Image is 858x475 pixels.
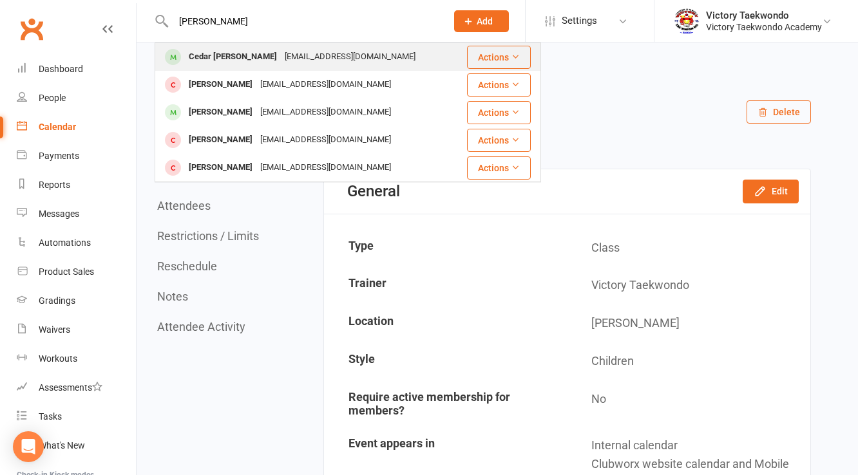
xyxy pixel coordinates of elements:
div: Gradings [39,295,75,306]
span: Settings [562,6,597,35]
button: Restrictions / Limits [157,229,259,243]
div: [EMAIL_ADDRESS][DOMAIN_NAME] [281,48,419,66]
a: Payments [17,142,136,171]
button: Edit [743,180,799,203]
button: Delete [747,100,811,124]
div: Open Intercom Messenger [13,431,44,462]
button: Add [454,10,509,32]
button: Actions [467,129,531,152]
div: Cedar [PERSON_NAME] [185,48,281,66]
div: Dashboard [39,64,83,74]
div: Tasks [39,411,62,422]
div: Messages [39,209,79,219]
a: Reports [17,171,136,200]
input: Search... [169,12,437,30]
div: [EMAIL_ADDRESS][DOMAIN_NAME] [256,103,395,122]
a: Messages [17,200,136,228]
div: [PERSON_NAME] [185,131,256,149]
a: Clubworx [15,13,48,45]
a: People [17,84,136,113]
a: Assessments [17,373,136,402]
button: Reschedule [157,259,217,273]
td: Trainer [325,267,567,304]
div: Assessments [39,382,102,393]
td: Style [325,343,567,380]
img: thumb_image1542833429.png [674,8,700,34]
a: Dashboard [17,55,136,84]
button: Attendees [157,199,211,212]
div: Workouts [39,353,77,364]
a: Tasks [17,402,136,431]
div: [PERSON_NAME] [185,103,256,122]
div: Waivers [39,324,70,335]
button: Actions [467,46,531,69]
div: Victory Taekwondo [706,10,822,21]
div: [EMAIL_ADDRESS][DOMAIN_NAME] [256,75,395,94]
span: Add [477,16,493,26]
button: Attendee Activity [157,320,245,333]
td: Class [568,230,810,266]
div: Reports [39,180,70,190]
a: Gradings [17,286,136,315]
div: General [347,182,400,200]
td: Victory Taekwondo [568,267,810,304]
button: Actions [467,101,531,124]
div: Automations [39,237,91,248]
div: Internal calendar [591,436,801,455]
div: [PERSON_NAME] [185,75,256,94]
div: [EMAIL_ADDRESS][DOMAIN_NAME] [256,131,395,149]
button: Actions [467,73,531,97]
td: No [568,381,810,426]
a: Workouts [17,344,136,373]
button: Actions [467,156,531,180]
td: Require active membership for members? [325,381,567,426]
a: Calendar [17,113,136,142]
a: Automations [17,228,136,257]
td: Location [325,305,567,342]
td: [PERSON_NAME] [568,305,810,342]
div: People [39,93,66,103]
a: Product Sales [17,257,136,286]
div: Payments [39,151,79,161]
td: Type [325,230,567,266]
div: Product Sales [39,266,94,277]
a: Waivers [17,315,136,344]
div: Victory Taekwondo Academy [706,21,822,33]
a: What's New [17,431,136,460]
div: What's New [39,440,85,451]
button: Notes [157,290,188,303]
td: Children [568,343,810,380]
div: [EMAIL_ADDRESS][DOMAIN_NAME] [256,158,395,177]
div: Calendar [39,122,76,132]
div: [PERSON_NAME] [185,158,256,177]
